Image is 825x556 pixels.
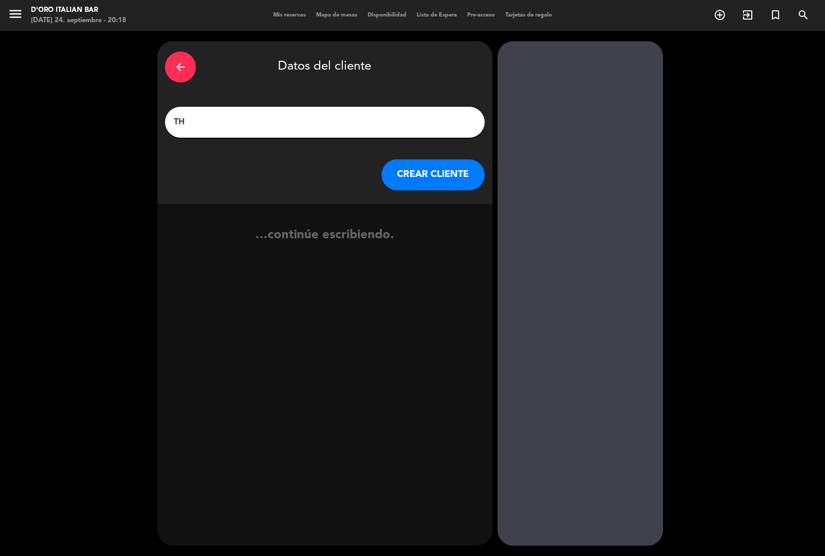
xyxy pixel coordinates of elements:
[173,115,477,129] input: Escriba nombre, correo electrónico o número de teléfono...
[714,9,726,21] i: add_circle_outline
[362,12,411,18] span: Disponibilidad
[500,12,557,18] span: Tarjetas de regalo
[411,12,462,18] span: Lista de Espera
[769,9,782,21] i: turned_in_not
[382,159,485,190] button: CREAR CLIENTE
[8,6,23,22] i: menu
[174,61,187,73] i: arrow_back
[311,12,362,18] span: Mapa de mesas
[165,49,485,85] div: Datos del cliente
[797,9,810,21] i: search
[462,12,500,18] span: Pre-acceso
[268,12,311,18] span: Mis reservas
[31,5,126,15] div: D'oro Italian Bar
[157,225,492,264] div: …continúe escribiendo.
[31,15,126,26] div: [DATE] 24. septiembre - 20:18
[8,6,23,25] button: menu
[741,9,754,21] i: exit_to_app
